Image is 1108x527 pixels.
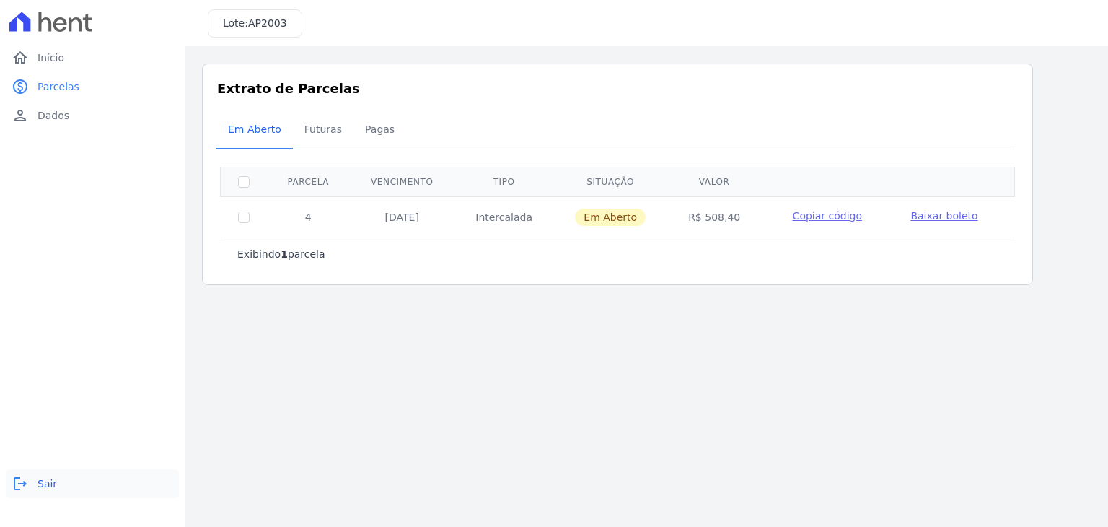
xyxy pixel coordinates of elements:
th: Valor [667,167,761,196]
i: logout [12,475,29,492]
a: Em Aberto [216,112,293,149]
a: Pagas [353,112,406,149]
h3: Lote: [223,16,287,31]
i: home [12,49,29,66]
span: Início [38,51,64,65]
a: paidParcelas [6,72,179,101]
a: Futuras [293,112,353,149]
a: Baixar boleto [910,209,977,223]
b: 1 [281,248,288,260]
a: homeInício [6,43,179,72]
th: Tipo [454,167,553,196]
span: Copiar código [793,210,862,222]
i: paid [12,78,29,95]
th: Vencimento [350,167,455,196]
button: Copiar código [778,209,876,223]
span: Futuras [296,115,351,144]
span: Sair [38,476,57,491]
h3: Extrato de Parcelas [217,79,1018,98]
span: Em Aberto [219,115,290,144]
span: Baixar boleto [910,210,977,222]
i: person [12,107,29,124]
a: personDados [6,101,179,130]
td: [DATE] [350,196,455,238]
p: Exibindo parcela [237,247,325,261]
span: AP2003 [248,17,287,29]
td: Intercalada [454,196,553,238]
span: Parcelas [38,79,79,94]
th: Parcela [267,167,350,196]
span: Dados [38,108,69,123]
td: 4 [267,196,350,238]
span: Pagas [356,115,403,144]
td: R$ 508,40 [667,196,761,238]
a: logoutSair [6,469,179,498]
th: Situação [553,167,667,196]
span: Em Aberto [575,209,646,226]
